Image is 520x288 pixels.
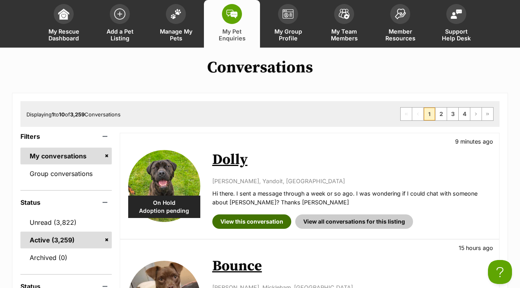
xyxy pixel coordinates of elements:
span: First page [401,108,412,120]
a: Page 2 [435,108,447,120]
header: Status [20,199,112,206]
nav: Pagination [400,107,494,121]
img: help-desk-icon-fdf02630f3aa405de69fd3d07c3f3aa587a6932b1a1747fa1d2bba05be0121f9.svg [451,9,462,19]
a: Page 4 [459,108,470,120]
span: Support Help Desk [438,28,474,42]
img: member-resources-icon-8e73f808a243e03378d46382f2149f9095a855e16c252ad45f914b54edf8863c.svg [395,8,406,19]
a: View this conversation [212,214,291,229]
span: My Pet Enquiries [214,28,250,42]
span: Manage My Pets [158,28,194,42]
span: Page 1 [424,108,435,120]
img: team-members-icon-5396bd8760b3fe7c0b43da4ab00e1e3bb1a5d9ba89233759b79545d2d3fc5d0d.svg [339,9,350,19]
p: [PERSON_NAME], Yandoit, [GEOGRAPHIC_DATA] [212,177,491,185]
span: My Team Members [326,28,362,42]
a: View all conversations for this listing [295,214,413,229]
span: Member Resources [382,28,418,42]
img: manage-my-pets-icon-02211641906a0b7f246fdf0571729dbe1e7629f14944591b6c1af311fb30b64b.svg [170,9,181,19]
span: Previous page [412,108,423,120]
iframe: Help Scout Beacon - Open [488,260,512,284]
span: Adoption pending [128,207,200,215]
strong: 1 [52,111,54,118]
header: Filters [20,133,112,140]
strong: 3,259 [70,111,85,118]
a: Archived (0) [20,249,112,266]
span: My Group Profile [270,28,306,42]
div: On Hold [128,196,200,218]
a: Active (3,259) [20,232,112,248]
span: Displaying to of Conversations [26,111,121,118]
p: 9 minutes ago [455,137,493,146]
a: Group conversations [20,165,112,182]
a: Page 3 [447,108,458,120]
a: Next page [470,108,482,120]
img: pet-enquiries-icon-7e3ad2cf08bfb03b45e93fb7055b45f3efa6380592205ae92323e6603595dc1f.svg [226,10,238,18]
img: add-pet-listing-icon-0afa8454b4691262ce3f59096e99ab1cd57d4a30225e0717b998d2c9b9846f56.svg [114,8,125,20]
a: My conversations [20,148,112,164]
a: Last page [482,108,493,120]
a: Unread (3,822) [20,214,112,231]
span: Add a Pet Listing [102,28,138,42]
img: group-profile-icon-3fa3cf56718a62981997c0bc7e787c4b2cf8bcc04b72c1350f741eb67cf2f40e.svg [282,9,294,19]
span: My Rescue Dashboard [46,28,82,42]
p: 15 hours ago [459,244,493,252]
img: Dolly [128,150,200,222]
img: dashboard-icon-eb2f2d2d3e046f16d808141f083e7271f6b2e854fb5c12c21221c1fb7104beca.svg [58,8,69,20]
strong: 10 [59,111,65,118]
a: Bounce [212,257,262,275]
p: Hi there. I sent a message through a week or so ago. I was wondering if I could chat with someone... [212,189,491,206]
a: Dolly [212,151,248,169]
